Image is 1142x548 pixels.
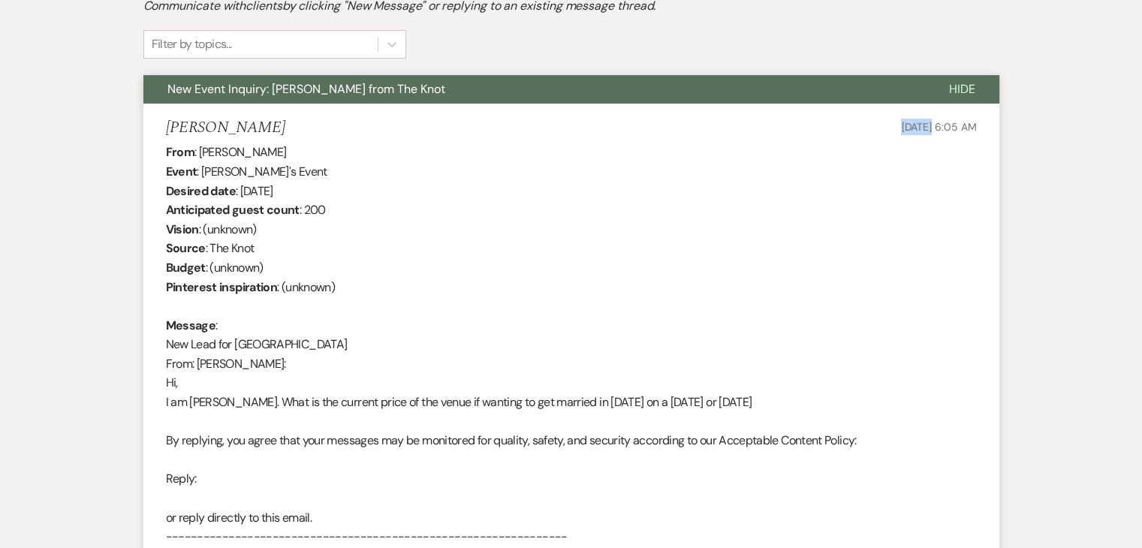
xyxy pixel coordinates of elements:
[925,75,999,104] button: Hide
[166,318,216,333] b: Message
[166,279,278,295] b: Pinterest inspiration
[166,202,300,218] b: Anticipated guest count
[949,81,975,97] span: Hide
[166,183,236,199] b: Desired date
[167,81,445,97] span: New Event Inquiry: [PERSON_NAME] from The Knot
[166,164,197,179] b: Event
[166,240,206,256] b: Source
[166,260,206,276] b: Budget
[152,35,232,53] div: Filter by topics...
[901,120,976,134] span: [DATE] 6:05 AM
[166,221,199,237] b: Vision
[166,119,285,137] h5: [PERSON_NAME]
[166,144,194,160] b: From
[143,75,925,104] button: New Event Inquiry: [PERSON_NAME] from The Knot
